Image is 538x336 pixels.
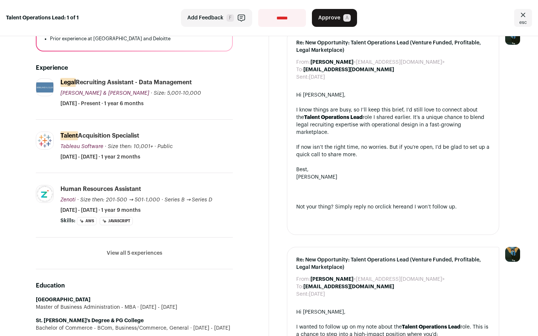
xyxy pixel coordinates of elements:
span: Add Feedback [187,14,223,22]
b: [PERSON_NAME] [310,277,353,282]
div: Recruiting Assistant - Data Management [60,78,192,87]
strong: Talent Operations Lead: 1 of 1 [6,14,79,22]
span: [DATE] - [DATE] [189,324,230,332]
div: I know things are busy, so I’ll keep this brief, I’d still love to connect about the role I share... [296,106,490,136]
span: [DATE] - [DATE] · 1 year 9 months [60,207,141,214]
div: Acquisition Specialist [60,132,139,140]
dd: [DATE] [309,291,325,298]
span: Public [157,144,173,149]
img: 12031951-medium_jpg [505,247,520,262]
button: View all 5 experiences [107,249,162,257]
strong: St. [PERSON_NAME]'s Degree & PG College [36,318,144,323]
img: 795b564b805ed0780dbf8c11a6063c49cb12485b79810fb0d35dbed543d6de8c.jpg [36,132,53,149]
span: Approve [318,14,340,22]
span: · Size: 5,001-10,000 [151,91,201,96]
h2: Experience [36,63,233,72]
a: Close [514,9,532,27]
button: Add Feedback F [181,9,252,27]
span: · Size then: 10,001+ [105,144,153,149]
li: Prior experience at [GEOGRAPHIC_DATA] and Deloitte [50,36,223,42]
span: Re: New Opportunity: Talent Operations Lead (Venture Funded, Profitable, Legal Marketplace) [296,39,490,54]
span: Skills: [60,217,75,224]
dt: To: [296,66,303,73]
span: Zenoti [60,197,76,202]
b: [EMAIL_ADDRESS][DOMAIN_NAME] [303,284,394,289]
div: Master of Business Administration - MBA [36,304,233,311]
li: JavaScript [100,217,133,225]
dd: [DATE] [309,73,325,81]
b: [EMAIL_ADDRESS][DOMAIN_NAME] [303,67,394,72]
span: [DATE] - [DATE] · 1 year 2 months [60,153,140,161]
div: Human Resources Assistant [60,185,141,193]
span: A [343,14,351,22]
span: Re: New Opportunity: Talent Operations Lead (Venture Funded, Profitable, Legal Marketplace) [296,256,490,271]
span: [DATE] - Present · 1 year 6 months [60,100,144,107]
div: [PERSON_NAME] [296,173,490,181]
dd: <[EMAIL_ADDRESS][DOMAIN_NAME]> [310,59,445,66]
mark: Legal [60,78,76,87]
span: Tableau Software [60,144,103,149]
span: esc [519,19,527,25]
button: Approve A [312,9,357,27]
b: [PERSON_NAME] [310,60,353,65]
h2: Education [36,281,233,290]
img: 9531a8ae4894385c0d47ec278a4e6032731c3ffdb495d13e3078e8e774ffe76b.jpg [36,82,53,93]
dt: Sent: [296,73,309,81]
span: F [226,14,234,22]
div: Hi [PERSON_NAME], [296,308,490,316]
dt: Sent: [296,291,309,298]
strong: [GEOGRAPHIC_DATA] [36,297,90,302]
dt: To: [296,283,303,291]
dt: From: [296,276,310,283]
div: Hi [PERSON_NAME], [296,91,490,99]
span: · Size then: 201-500 → 501-1,000 [77,197,160,202]
div: Not your thing? Simply reply no or and I won’t follow up. [296,203,490,211]
span: Series B → Series D [165,197,213,202]
img: 12031951-medium_jpg [505,30,520,45]
div: If now isn’t the right time, no worries. But if you’re open, I’d be glad to set up a quick call t... [296,144,490,158]
strong: Talent Operations Lead [402,324,460,330]
span: · [162,196,163,204]
dd: <[EMAIL_ADDRESS][DOMAIN_NAME]> [310,276,445,283]
strong: Talent Operations Lead [304,115,363,120]
li: AWS [77,217,97,225]
dt: From: [296,59,310,66]
span: · [154,143,156,150]
span: [DATE] - [DATE] [136,304,177,311]
span: [PERSON_NAME] & [PERSON_NAME] [60,91,149,96]
img: 9f83a642f5b76e6d9db8228901f31dd26196b79b9f4fa8b9c3ef0793aea2ac8d.jpg [36,185,53,202]
a: click here [380,204,404,210]
div: Best, [296,166,490,173]
div: Bachelor of Commerce - BCom, Business/Commerce, General [36,324,233,332]
mark: Talent [60,131,78,140]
